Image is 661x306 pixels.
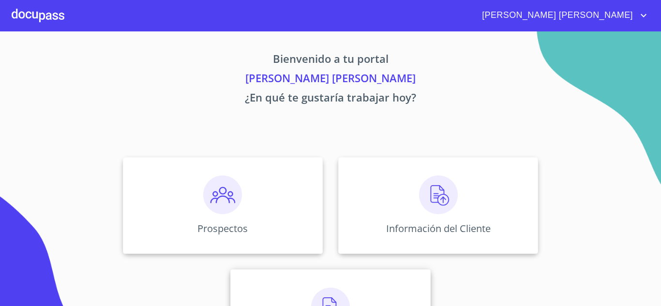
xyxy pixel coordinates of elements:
button: account of current user [475,8,649,23]
p: Información del Cliente [386,222,491,235]
p: ¿En qué te gustaría trabajar hoy? [32,89,629,109]
img: prospectos.png [203,175,242,214]
img: carga.png [419,175,458,214]
p: [PERSON_NAME] [PERSON_NAME] [32,70,629,89]
p: Prospectos [197,222,248,235]
p: Bienvenido a tu portal [32,51,629,70]
span: [PERSON_NAME] [PERSON_NAME] [475,8,638,23]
